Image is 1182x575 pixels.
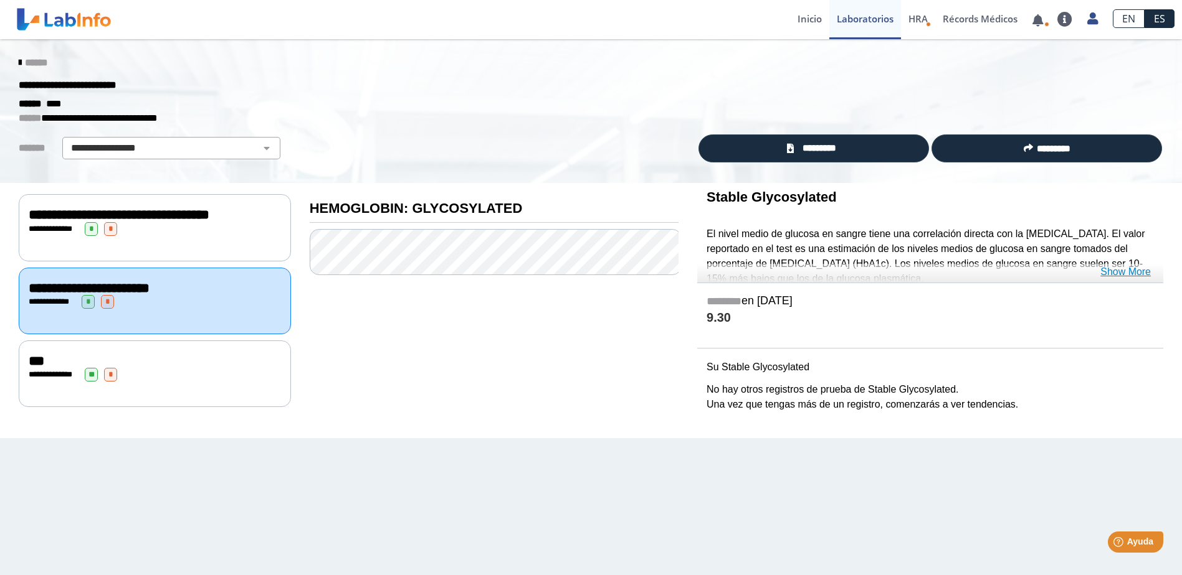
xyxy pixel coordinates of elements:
[707,227,1154,286] p: El nivel medio de glucosa en sangre tiene una correlación directa con la [MEDICAL_DATA]. El valor...
[1145,9,1175,28] a: ES
[1113,9,1145,28] a: EN
[707,360,1154,375] p: Su Stable Glycosylated
[908,12,928,25] span: HRA
[707,382,1154,412] p: No hay otros registros de prueba de Stable Glycosylated. Una vez que tengas más de un registro, c...
[1071,526,1168,561] iframe: Help widget launcher
[310,200,523,216] b: HEMOGLOBIN: GLYCOSYLATED
[1100,264,1151,279] a: Show More
[707,311,1154,326] h4: 9.30
[707,294,1154,309] h5: en [DATE]
[707,189,837,205] b: Stable Glycosylated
